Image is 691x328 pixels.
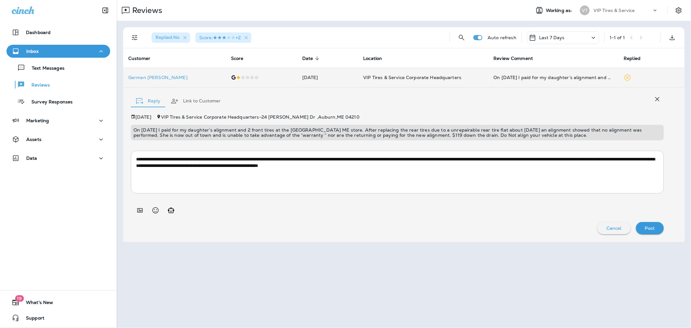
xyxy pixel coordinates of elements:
span: Replied : No [155,34,179,40]
button: Export as CSV [666,31,679,44]
p: Dashboard [26,30,51,35]
p: Reviews [25,82,50,88]
span: Customer [128,56,150,61]
p: Survey Responses [25,99,73,105]
span: Score [231,56,244,61]
button: Marketing [6,114,110,127]
p: Post [645,226,655,231]
span: Customer [128,55,159,61]
span: Working as: [546,8,573,13]
div: 1 - 1 of 1 [610,35,625,40]
button: 19What's New [6,296,110,309]
span: Replied [624,55,649,61]
button: Link to Customer [166,89,226,113]
button: Dashboard [6,26,110,39]
span: Score : +2 [199,35,241,41]
button: Cancel [597,222,631,234]
p: Data [26,156,37,161]
div: Score:3 Stars+2 [195,32,251,43]
button: Reviews [6,78,110,91]
span: Date [302,56,313,61]
span: Location [363,56,382,61]
div: Replied:No [152,32,190,43]
span: 19 [15,295,24,302]
p: German [PERSON_NAME] [128,75,221,80]
p: On [DATE] I paid for my daughter’s alignment and 2 front tires at the [GEOGRAPHIC_DATA] ME store.... [133,127,661,138]
span: What's New [19,300,53,308]
span: Review Comment [493,56,533,61]
span: VIP Tires & Service Corporate Headquarters - 24 [PERSON_NAME] Dr , Auburn , ME 04210 [161,114,360,120]
p: [DATE] [135,114,151,120]
p: Reviews [130,6,162,15]
button: Filters [128,31,141,44]
button: Search Reviews [455,31,468,44]
button: Data [6,152,110,165]
button: Add in a premade template [133,204,146,217]
span: VIP Tires & Service Corporate Headquarters [363,75,461,80]
p: Marketing [26,118,49,123]
td: [DATE] [297,68,358,87]
button: Post [636,222,664,234]
p: Inbox [26,49,39,54]
span: Support [19,315,44,323]
p: Last 7 Days [539,35,565,40]
button: Text Messages [6,61,110,75]
span: Score [231,55,252,61]
p: Text Messages [25,65,64,72]
button: Inbox [6,45,110,58]
button: Generate AI response [165,204,178,217]
button: Select an emoji [149,204,162,217]
span: Review Comment [493,55,541,61]
p: Assets [26,137,41,142]
button: Settings [673,5,685,16]
div: VT [580,6,590,15]
button: Assets [6,133,110,146]
p: VIP Tires & Service [593,8,635,13]
button: Survey Responses [6,95,110,108]
button: Collapse Sidebar [96,4,114,17]
p: Auto refresh [488,35,516,40]
button: Support [6,311,110,324]
p: Cancel [606,226,622,231]
div: Click to view Customer Drawer [128,75,221,80]
div: On 30 Jul 25 I paid for my daughter’s alignment and 2 front tires at the Scarborough ME store. Af... [493,74,613,81]
span: Date [302,55,322,61]
span: Location [363,55,390,61]
button: Reply [131,89,166,113]
span: Replied [624,56,640,61]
